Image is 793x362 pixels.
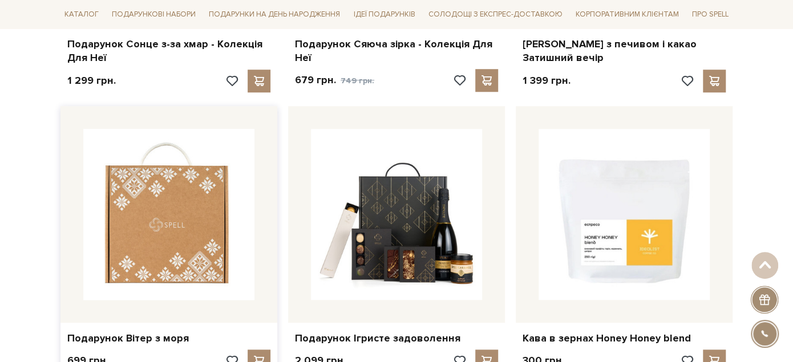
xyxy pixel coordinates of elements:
a: Подарунок Сонце з-за хмар - Колекція Для Неї [67,38,270,64]
a: Подарунок Сяюча зірка - Колекція Для Неї [295,38,498,64]
p: 1 399 грн. [523,74,571,87]
a: Про Spell [687,6,733,23]
a: Солодощі з експрес-доставкою [424,5,567,24]
span: 749 грн. [341,76,374,86]
a: Подарункові набори [107,6,200,23]
a: Ідеї подарунків [349,6,419,23]
a: Подарунок Ігристе задоволення [295,332,498,345]
a: Подарунок Вітер з моря [67,332,270,345]
a: Подарунки на День народження [204,6,345,23]
a: [PERSON_NAME] з печивом і какао Затишний вечір [523,38,726,64]
p: 679 грн. [295,74,374,87]
img: Подарунок Вітер з моря [83,129,254,300]
a: Каталог [60,6,103,23]
a: Кава в зернах Honey Honey blend [523,332,726,345]
img: Кава в зернах Honey Honey blend [539,129,710,300]
a: Корпоративним клієнтам [571,6,683,23]
p: 1 299 грн. [67,74,116,87]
